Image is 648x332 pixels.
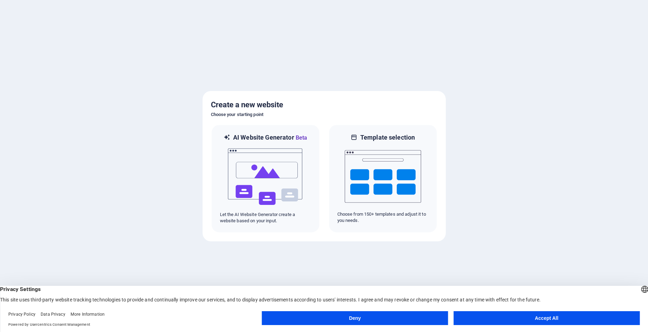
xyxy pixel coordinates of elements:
[328,124,437,233] div: Template selectionChoose from 150+ templates and adjust it to you needs.
[211,99,437,110] h5: Create a new website
[294,134,307,141] span: Beta
[211,110,437,119] h6: Choose your starting point
[337,211,428,224] p: Choose from 150+ templates and adjust it to you needs.
[211,124,320,233] div: AI Website GeneratorBetaaiLet the AI Website Generator create a website based on your input.
[227,142,304,211] img: ai
[220,211,311,224] p: Let the AI Website Generator create a website based on your input.
[233,133,307,142] h6: AI Website Generator
[360,133,415,142] h6: Template selection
